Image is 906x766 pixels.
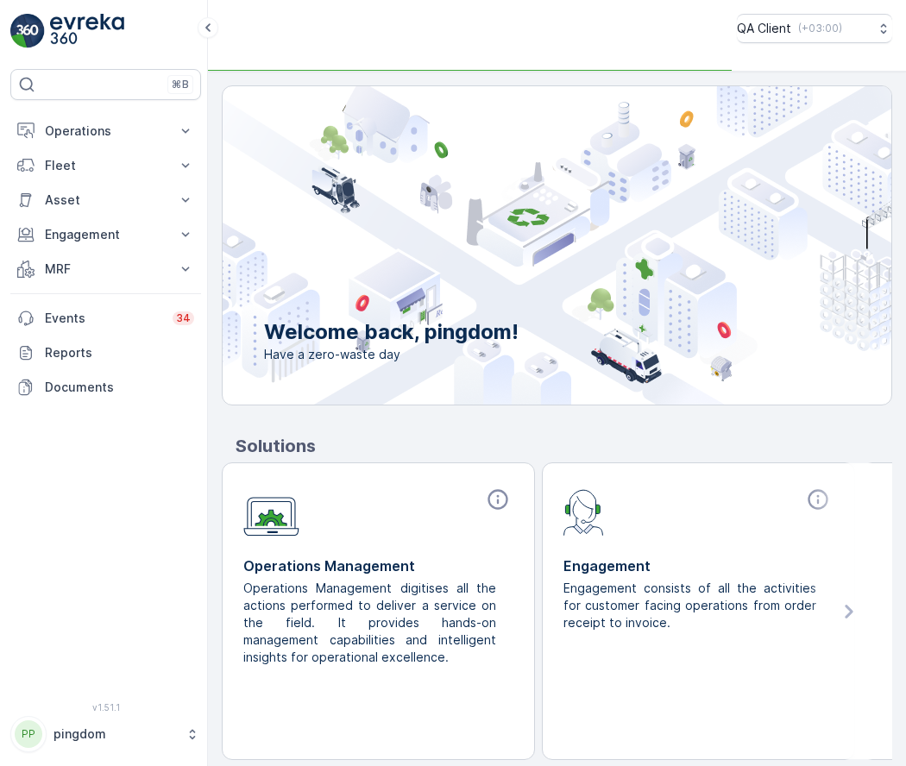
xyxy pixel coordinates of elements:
p: Events [45,310,162,327]
p: Engagement [45,226,167,243]
span: Have a zero-waste day [264,346,519,363]
button: QA Client(+03:00) [737,14,892,43]
p: Fleet [45,157,167,174]
p: Solutions [236,433,892,459]
button: MRF [10,252,201,286]
button: Operations [10,114,201,148]
a: Documents [10,370,201,405]
p: ( +03:00 ) [798,22,842,35]
p: Reports [45,344,194,361]
p: Welcome back, pingdom! [264,318,519,346]
p: pingdom [53,725,177,743]
a: Reports [10,336,201,370]
p: Operations [45,122,167,140]
p: QA Client [737,20,791,37]
img: city illustration [145,86,891,405]
div: PP [15,720,42,748]
span: v 1.51.1 [10,702,201,713]
img: module-icon [243,487,299,537]
button: PPpingdom [10,716,201,752]
p: ⌘B [172,78,189,91]
img: logo_light-DOdMpM7g.png [50,14,124,48]
p: MRF [45,261,167,278]
p: Asset [45,191,167,209]
p: Engagement [563,556,834,576]
img: logo [10,14,45,48]
p: Operations Management [243,556,513,576]
a: Events34 [10,301,201,336]
button: Engagement [10,217,201,252]
img: module-icon [563,487,604,536]
p: Engagement consists of all the activities for customer facing operations from order receipt to in... [563,580,820,631]
p: 34 [176,311,191,325]
p: Documents [45,379,194,396]
button: Asset [10,183,201,217]
button: Fleet [10,148,201,183]
p: Operations Management digitises all the actions performed to deliver a service on the field. It p... [243,580,500,666]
